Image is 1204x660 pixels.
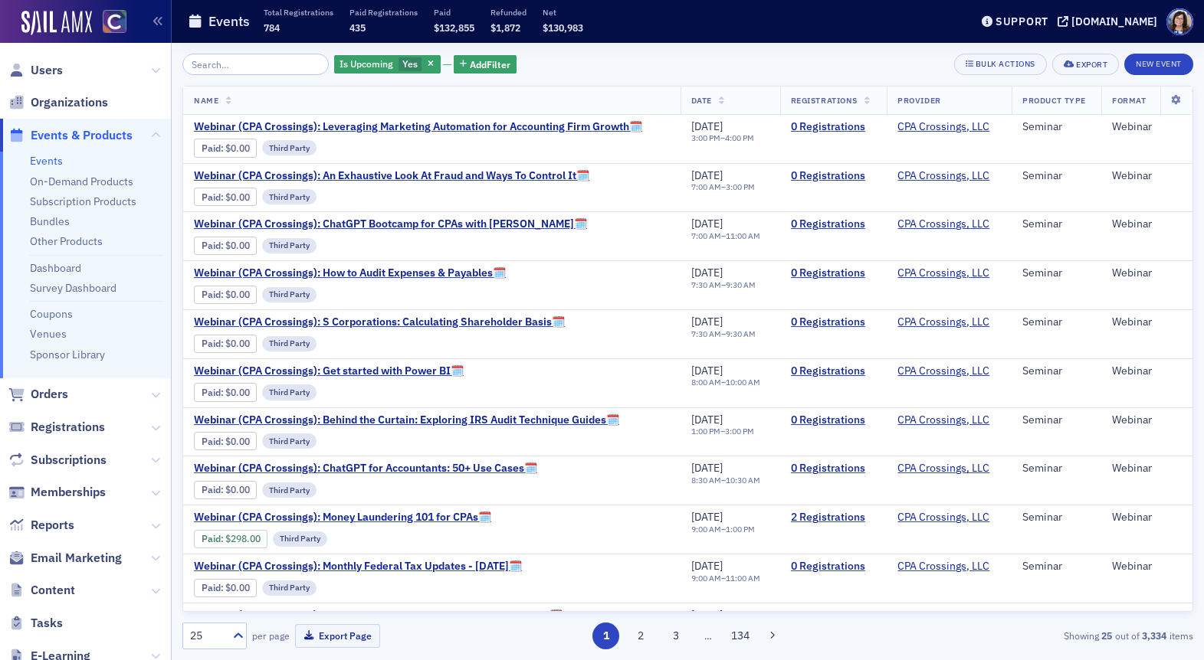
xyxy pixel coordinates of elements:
time: 7:00 AM [691,181,721,192]
span: 784 [264,21,280,34]
time: 7:30 AM [691,279,721,290]
a: 0 Registrations [791,364,877,378]
time: 1:00 PM [691,426,720,436]
div: Webinar [1112,169,1182,183]
a: Paid [202,436,221,447]
span: CPA Crossings, LLC [897,266,994,280]
span: Webinar (CPA Crossings): Leveraging Marketing Automation for Accounting Firm Growth🗓️ [194,120,642,134]
span: 435 [349,21,366,34]
a: Coupons [30,307,73,321]
div: – [691,231,760,241]
img: SailAMX [103,10,126,34]
label: per page [252,629,290,642]
div: – [691,573,760,583]
a: Subscription Products [30,194,136,208]
div: Third Party [262,384,317,400]
div: Webinar [1112,413,1182,427]
a: Bundles [30,214,70,228]
span: : [202,240,225,251]
time: 11:00 AM [726,573,760,583]
a: CPA Crossings, LLC [897,364,989,378]
a: 0 Registrations [791,413,877,427]
time: 7:00 AM [691,230,721,241]
div: Paid: 0 - $0 [194,237,257,255]
a: Paid [202,142,221,154]
span: : [202,484,225,495]
div: Seminar [1022,462,1091,475]
span: : [202,582,225,593]
div: Paid: 2 - $29800 [194,530,267,548]
h1: Events [208,12,250,31]
a: CPA Crossings, LLC [897,217,989,231]
a: Venues [30,327,67,341]
span: Events & Products [31,127,133,144]
a: Content [8,582,75,599]
div: – [691,377,760,387]
div: Seminar [1022,120,1091,134]
time: 9:00 AM [691,524,721,534]
span: $0.00 [225,338,250,349]
button: AddFilter [454,55,517,74]
div: Paid: 0 - $0 [194,139,257,157]
button: 3 [662,622,689,649]
div: Bulk Actions [976,60,1035,68]
span: Is Upcoming [340,57,393,70]
span: : [202,338,225,349]
time: 1:00 PM [726,524,755,534]
span: $0.00 [225,289,250,300]
div: Export [1076,60,1107,69]
span: $1,872 [490,21,520,34]
a: Orders [8,386,68,403]
span: Date [691,95,712,106]
div: Support [996,15,1048,28]
span: $0.00 [225,484,250,495]
span: Name [194,95,218,106]
span: $130,983 [543,21,583,34]
div: Seminar [1022,266,1091,280]
span: Organizations [31,94,108,111]
a: Webinar (CPA Crossings): Money Laundering 101 for CPAs🗓️ [194,511,491,524]
a: Webinar (CPA Crossings): How to Audit Expenses & Payables🗓️ [194,266,506,280]
time: 9:00 AM [691,573,721,583]
a: 0 Registrations [791,609,877,622]
span: [DATE] [691,217,723,230]
span: Tasks [31,615,63,632]
a: SailAMX [21,11,92,35]
a: 0 Registrations [791,462,877,475]
span: $0.00 [225,436,250,447]
span: [DATE] [691,510,723,524]
span: CPA Crossings, LLC [897,315,994,329]
p: Refunded [490,7,527,18]
button: 2 [628,622,654,649]
time: 3:00 PM [691,132,720,143]
p: Paid Registrations [349,7,418,18]
div: [DOMAIN_NAME] [1071,15,1157,28]
a: 0 Registrations [791,560,877,573]
button: 134 [727,622,753,649]
span: Webinar (CPA Crossings): ChatGPT for Accountants: 50+ Use Cases🗓️ [194,462,537,475]
time: 10:30 AM [726,475,760,485]
div: Webinar [1112,609,1182,622]
span: CPA Crossings, LLC [897,511,994,524]
button: Bulk Actions [954,54,1047,75]
span: Add Filter [470,57,510,71]
span: CPA Crossings, LLC [897,609,994,622]
span: CPA Crossings, LLC [897,364,994,378]
p: Total Registrations [264,7,333,18]
div: – [691,280,756,290]
span: Provider [897,95,940,106]
span: [DATE] [691,315,723,328]
button: New Event [1124,54,1193,75]
span: [DATE] [691,266,723,279]
a: Other Products [30,234,103,248]
div: Seminar [1022,364,1091,378]
span: $0.00 [225,240,250,251]
span: CPA Crossings, LLC [897,217,994,231]
span: [DATE] [691,608,723,622]
span: Registrations [31,419,105,436]
a: Events & Products [8,127,133,144]
span: CPA Crossings, LLC [897,120,994,134]
span: Yes [402,57,418,70]
span: Webinar (CPA Crossings): Retaining Talent in a Competitive Marketplace🗓️ [194,609,563,622]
